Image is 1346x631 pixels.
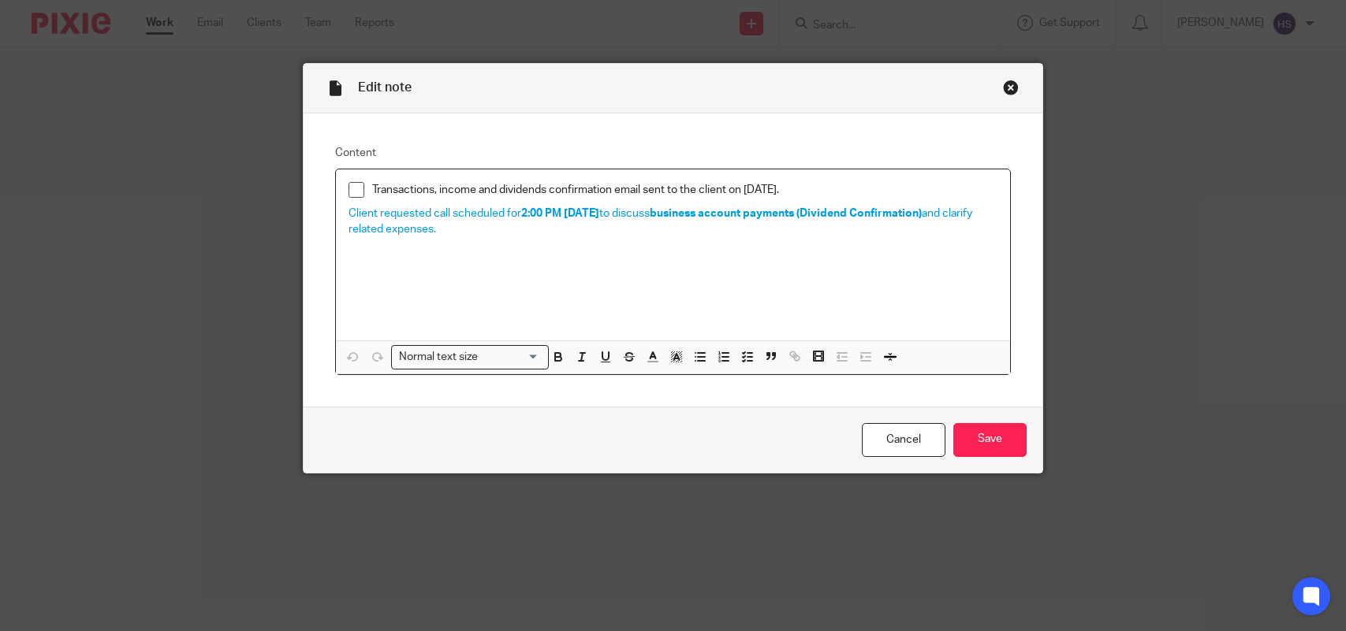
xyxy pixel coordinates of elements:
span: to discuss [599,208,650,219]
span: Edit note [358,81,412,94]
div: Close this dialog window [1003,80,1019,95]
a: Cancel [862,423,945,457]
span: 2:00 PM [DATE] [521,208,599,219]
label: Content [335,145,1011,161]
input: Save [953,423,1027,457]
input: Search for option [483,349,539,366]
p: Transactions, income and dividends confirmation email sent to the client on [DATE]. [372,182,997,198]
span: Client requested call scheduled for [349,208,521,219]
div: Search for option [391,345,549,369]
span: business account payments (Dividend Confirmation) [650,208,922,219]
span: Normal text size [395,349,481,366]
